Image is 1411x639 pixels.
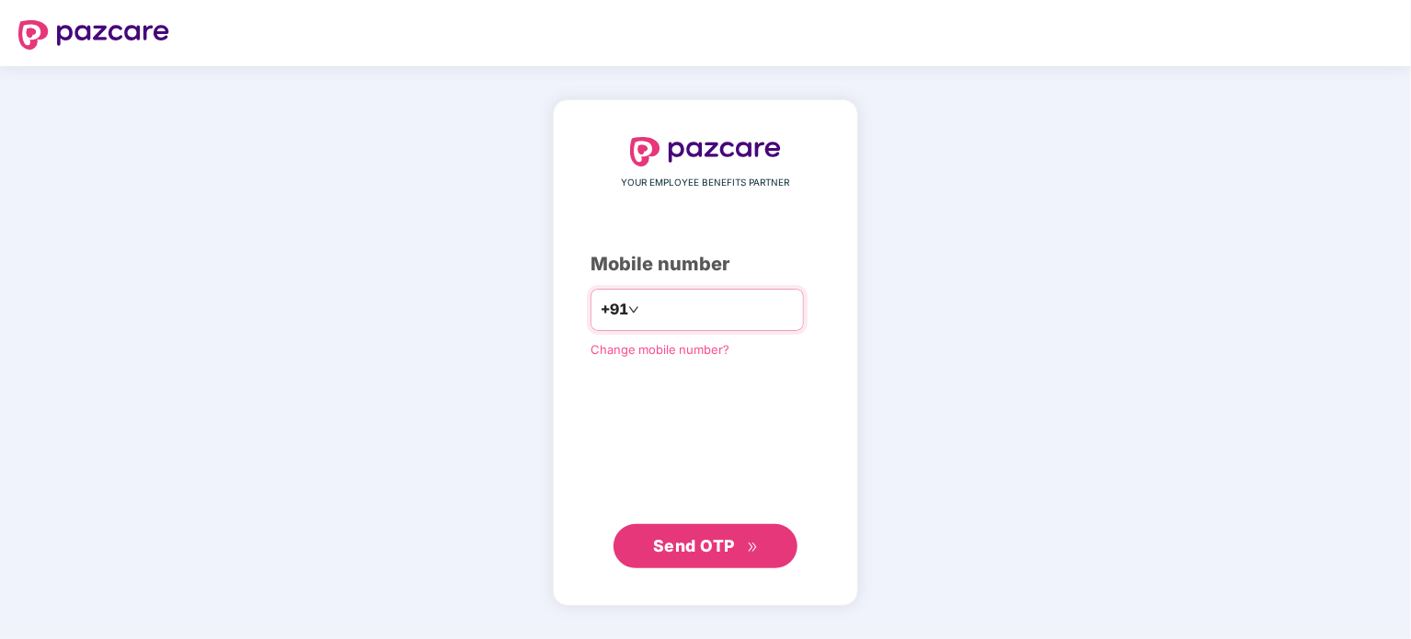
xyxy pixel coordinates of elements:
[614,524,797,568] button: Send OTPdouble-right
[601,298,628,321] span: +91
[591,342,729,357] a: Change mobile number?
[630,137,781,166] img: logo
[591,250,820,279] div: Mobile number
[18,20,169,50] img: logo
[653,536,735,555] span: Send OTP
[628,304,639,315] span: down
[747,542,759,553] span: double-right
[622,176,790,190] span: YOUR EMPLOYEE BENEFITS PARTNER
